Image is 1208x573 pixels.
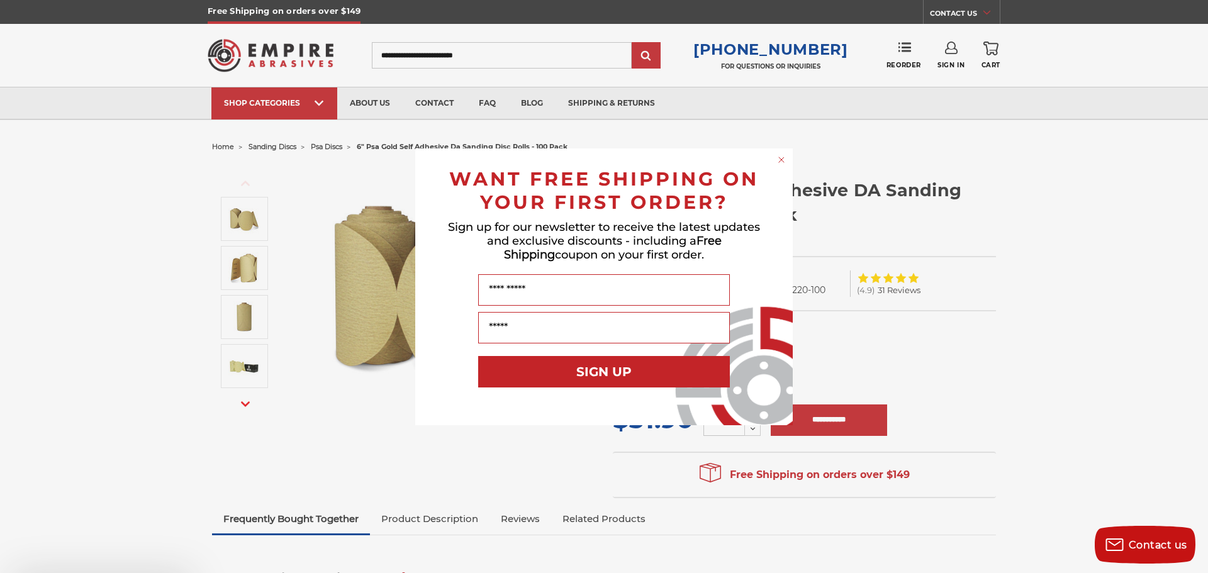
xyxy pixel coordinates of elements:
[1129,539,1187,551] span: Contact us
[478,356,730,387] button: SIGN UP
[448,220,760,262] span: Sign up for our newsletter to receive the latest updates and exclusive discounts - including a co...
[775,153,788,166] button: Close dialog
[504,234,722,262] span: Free Shipping
[1095,526,1195,564] button: Contact us
[449,167,759,214] span: WANT FREE SHIPPING ON YOUR FIRST ORDER?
